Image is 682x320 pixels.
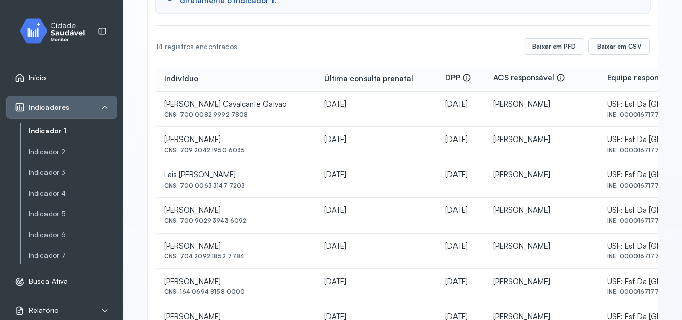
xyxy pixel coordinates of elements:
div: [DATE] [324,135,429,145]
a: Busca Ativa [15,277,109,287]
a: Indicador 7 [29,251,117,260]
a: Indicador 2 [29,146,117,158]
div: CNS: 709 2042 1950 6035 [164,147,308,154]
div: [DATE] [445,135,478,145]
div: 14 registros encontrados [156,42,237,51]
div: [DATE] [445,206,478,215]
div: [DATE] [324,206,429,215]
div: [DATE] [445,170,478,180]
div: [PERSON_NAME] [493,135,591,145]
a: Início [15,73,109,83]
div: [PERSON_NAME] [493,206,591,215]
div: [PERSON_NAME] [164,135,308,145]
div: ACS responsável [493,73,565,85]
div: Lais [PERSON_NAME] [164,170,308,180]
a: Indicador 5 [29,210,117,218]
a: Indicador 2 [29,148,117,156]
img: monitor.svg [11,16,102,46]
span: Início [29,74,46,82]
div: [PERSON_NAME] [493,170,591,180]
div: [PERSON_NAME] [493,100,591,109]
div: [PERSON_NAME] [164,277,308,287]
div: CNS: 164 0694 8158 0000 [164,288,308,295]
div: [PERSON_NAME] Cavalcante Galvao [164,100,308,109]
button: Baixar em PFD [524,38,584,55]
div: [DATE] [445,242,478,251]
a: Indicador 6 [29,228,117,241]
a: Indicador 1 [29,127,117,135]
a: Indicador 4 [29,189,117,198]
div: [DATE] [324,170,429,180]
div: [DATE] [324,242,429,251]
a: Indicador 3 [29,166,117,179]
div: DPP [445,73,471,85]
span: Indicadores [29,103,69,112]
div: [DATE] [324,277,429,287]
div: [DATE] [445,277,478,287]
a: Indicador 7 [29,249,117,262]
div: [PERSON_NAME] [164,242,308,251]
a: Indicador 4 [29,187,117,200]
div: [DATE] [324,100,429,109]
div: [DATE] [445,100,478,109]
div: CNS: 700 0063 3147 7203 [164,182,308,189]
button: Baixar em CSV [588,38,650,55]
div: CNS: 700 0082 9992 7808 [164,111,308,118]
div: [PERSON_NAME] [493,242,591,251]
a: Indicador 3 [29,168,117,177]
span: Relatório [29,306,58,315]
div: Última consulta prenatal [324,74,413,84]
div: [PERSON_NAME] [164,206,308,215]
span: Busca Ativa [29,277,68,286]
a: Indicador 6 [29,231,117,239]
div: CNS: 700 9029 3943 6092 [164,217,308,224]
a: Indicador 1 [29,125,117,138]
a: Indicador 5 [29,208,117,220]
div: CNS: 704 2092 1852 7784 [164,253,308,260]
div: [PERSON_NAME] [493,277,591,287]
div: Indivíduo [164,74,198,84]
